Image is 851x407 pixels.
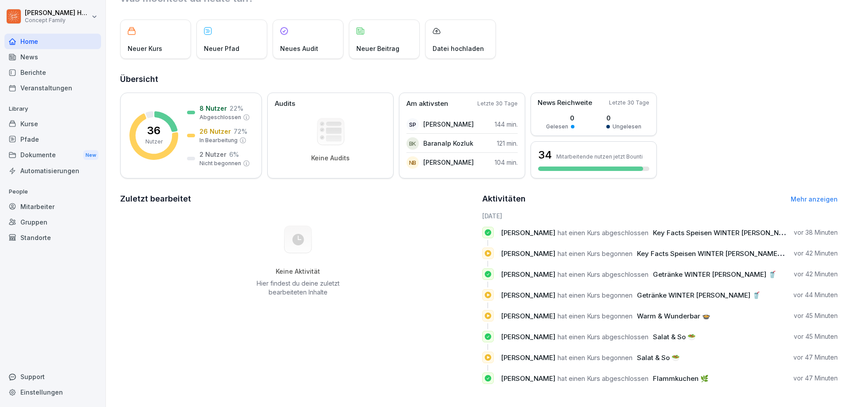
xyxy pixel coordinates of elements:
[482,193,526,205] h2: Aktivitäten
[423,139,473,148] p: Baranalp Kozluk
[637,312,710,320] span: Warm & Wunderbar 🍲
[653,270,777,279] span: Getränke WINTER [PERSON_NAME] 🥤
[4,102,101,116] p: Library
[204,44,239,53] p: Neuer Pfad
[128,44,162,53] p: Neuer Kurs
[229,150,239,159] p: 6 %
[4,65,101,80] a: Berichte
[637,353,680,362] span: Salat & So 🥗
[793,353,838,362] p: vor 47 Minuten
[199,150,226,159] p: 2 Nutzer
[794,311,838,320] p: vor 45 Minuten
[280,44,318,53] p: Neues Audit
[25,17,90,23] p: Concept Family
[794,270,838,279] p: vor 42 Minuten
[433,44,484,53] p: Datei hochladen
[558,374,648,383] span: hat einen Kurs abgeschlossen
[4,49,101,65] a: News
[4,116,101,132] a: Kurse
[199,113,241,121] p: Abgeschlossen
[4,163,101,178] a: Automatisierungen
[794,228,838,237] p: vor 38 Minuten
[793,291,838,299] p: vor 44 Minuten
[4,147,101,163] div: Dokumente
[356,44,399,53] p: Neuer Beitrag
[606,113,641,123] p: 0
[253,279,343,297] p: Hier findest du deine zuletzt bearbeiteten Inhalte
[501,249,555,258] span: [PERSON_NAME]
[4,214,101,230] a: Gruppen
[423,120,474,129] p: [PERSON_NAME]
[482,211,838,221] h6: [DATE]
[791,195,838,203] a: Mehr anzeigen
[558,291,632,299] span: hat einen Kurs begonnen
[4,185,101,199] p: People
[495,120,518,129] p: 144 min.
[501,312,555,320] span: [PERSON_NAME]
[558,249,632,258] span: hat einen Kurs begonnen
[653,229,806,237] span: Key Facts Speisen WINTER [PERSON_NAME] 🥗
[199,159,241,167] p: Nicht begonnen
[145,138,163,146] p: Nutzer
[406,156,419,169] div: NB
[234,127,247,136] p: 72 %
[556,153,643,160] p: Mitarbeitende nutzen jetzt Bounti
[609,99,649,107] p: Letzte 30 Tage
[501,353,555,362] span: [PERSON_NAME]
[558,229,648,237] span: hat einen Kurs abgeschlossen
[4,132,101,147] a: Pfade
[423,158,474,167] p: [PERSON_NAME]
[406,118,419,131] div: SP
[4,147,101,163] a: DokumenteNew
[538,147,552,163] h3: 34
[501,374,555,383] span: [PERSON_NAME]
[558,353,632,362] span: hat einen Kurs begonnen
[501,229,555,237] span: [PERSON_NAME]
[501,291,555,299] span: [PERSON_NAME]
[558,270,648,279] span: hat einen Kurs abgeschlossen
[546,123,568,131] p: Gelesen
[637,291,761,299] span: Getränke WINTER [PERSON_NAME] 🥤
[501,270,555,279] span: [PERSON_NAME]
[25,9,90,17] p: [PERSON_NAME] Huttarsch
[311,154,350,162] p: Keine Audits
[4,369,101,384] div: Support
[793,374,838,383] p: vor 47 Minuten
[637,249,790,258] span: Key Facts Speisen WINTER [PERSON_NAME] 🥗
[613,123,641,131] p: Ungelesen
[253,267,343,275] h5: Keine Aktivität
[4,80,101,96] a: Veranstaltungen
[4,230,101,245] a: Standorte
[199,104,227,113] p: 8 Nutzer
[406,137,419,150] div: BK
[120,193,476,205] h2: Zuletzt bearbeitet
[199,127,231,136] p: 26 Nutzer
[495,158,518,167] p: 104 min.
[275,99,295,109] p: Audits
[794,249,838,258] p: vor 42 Minuten
[794,332,838,341] p: vor 45 Minuten
[546,113,574,123] p: 0
[4,34,101,49] a: Home
[4,384,101,400] a: Einstellungen
[120,73,838,85] h2: Übersicht
[558,312,632,320] span: hat einen Kurs begonnen
[230,104,243,113] p: 22 %
[83,150,98,160] div: New
[477,100,518,108] p: Letzte 30 Tage
[501,333,555,341] span: [PERSON_NAME]
[147,125,160,136] p: 36
[538,98,592,108] p: News Reichweite
[4,199,101,214] a: Mitarbeiter
[406,99,448,109] p: Am aktivsten
[653,333,696,341] span: Salat & So 🥗
[558,333,648,341] span: hat einen Kurs abgeschlossen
